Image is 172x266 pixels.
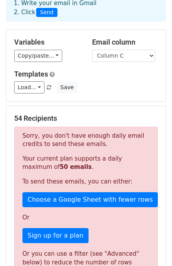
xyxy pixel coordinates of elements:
[14,81,44,94] a: Load...
[22,132,150,148] p: Sorry, you don't have enough daily email credits to send these emails.
[14,50,62,62] a: Copy/paste...
[22,228,89,243] a: Sign up for a plan
[92,38,158,47] h5: Email column
[14,70,48,78] a: Templates
[22,178,150,186] p: To send these emails, you can either:
[14,38,80,47] h5: Variables
[22,155,150,171] p: Your current plan supports a daily maximum of .
[133,228,172,266] iframe: Chat Widget
[14,114,158,123] h5: 54 Recipients
[22,192,158,207] a: Choose a Google Sheet with fewer rows
[60,163,92,170] strong: 50 emails
[57,81,77,94] button: Save
[22,214,150,222] p: Or
[36,8,57,17] span: Send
